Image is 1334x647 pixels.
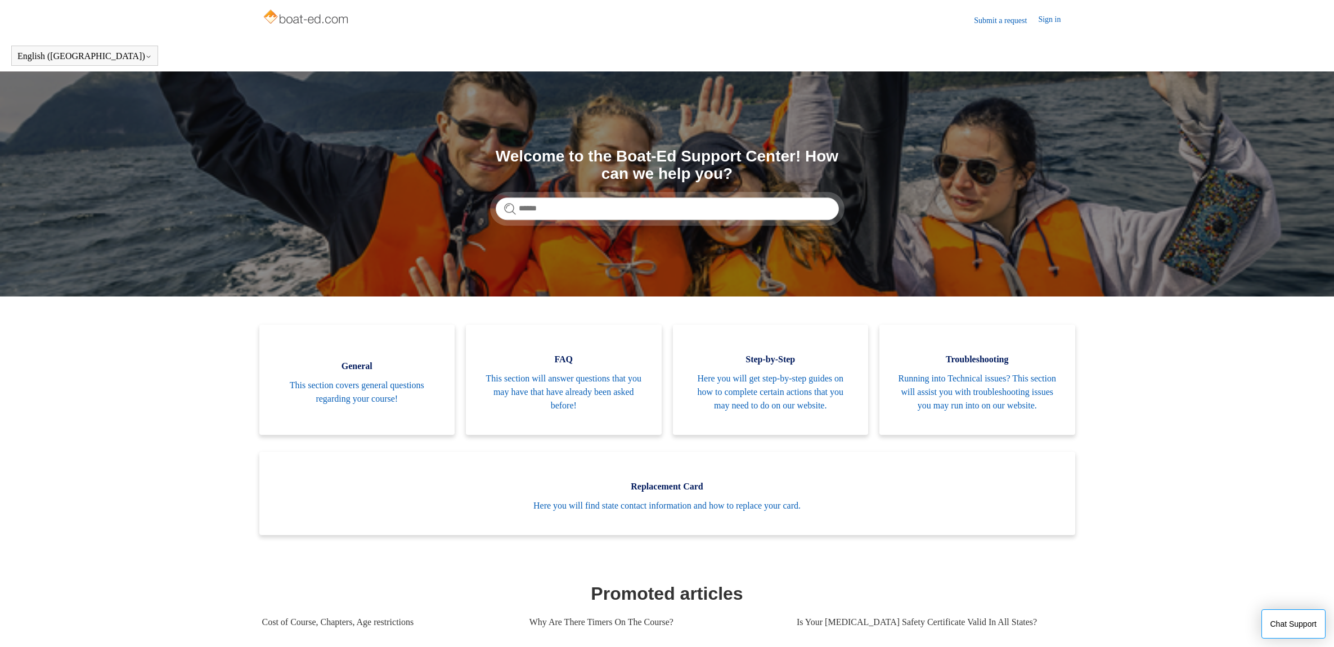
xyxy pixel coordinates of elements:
[1261,609,1326,639] button: Chat Support
[690,372,852,412] span: Here you will get step-by-step guides on how to complete certain actions that you may need to do ...
[466,325,662,435] a: FAQ This section will answer questions that you may have that have already been asked before!
[690,353,852,366] span: Step-by-Step
[496,148,839,183] h1: Welcome to the Boat-Ed Support Center! How can we help you?
[797,607,1064,637] a: Is Your [MEDICAL_DATA] Safety Certificate Valid In All States?
[896,372,1058,412] span: Running into Technical issues? This section will assist you with troubleshooting issues you may r...
[483,372,645,412] span: This section will answer questions that you may have that have already been asked before!
[1038,14,1072,27] a: Sign in
[974,15,1038,26] a: Submit a request
[276,480,1058,493] span: Replacement Card
[276,499,1058,513] span: Here you will find state contact information and how to replace your card.
[673,325,869,435] a: Step-by-Step Here you will get step-by-step guides on how to complete certain actions that you ma...
[17,51,152,61] button: English ([GEOGRAPHIC_DATA])
[496,197,839,220] input: Search
[259,452,1075,535] a: Replacement Card Here you will find state contact information and how to replace your card.
[483,353,645,366] span: FAQ
[259,325,455,435] a: General This section covers general questions regarding your course!
[276,360,438,373] span: General
[896,353,1058,366] span: Troubleshooting
[529,607,780,637] a: Why Are There Timers On The Course?
[879,325,1075,435] a: Troubleshooting Running into Technical issues? This section will assist you with troubleshooting ...
[262,607,513,637] a: Cost of Course, Chapters, Age restrictions
[262,7,352,29] img: Boat-Ed Help Center home page
[262,580,1072,607] h1: Promoted articles
[276,379,438,406] span: This section covers general questions regarding your course!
